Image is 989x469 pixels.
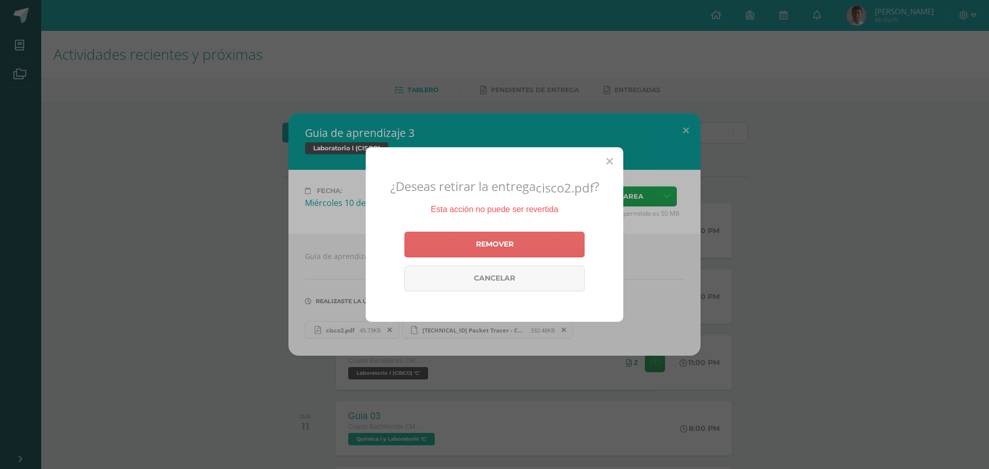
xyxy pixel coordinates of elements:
span: Close (Esc) [606,155,613,167]
h2: ¿Deseas retirar la entrega ? [378,178,611,196]
a: Remover [404,232,585,257]
span: Esta acción no puede ser revertida [431,205,558,214]
span: cisco2.pdf [536,179,594,196]
a: Cancelar [404,266,585,291]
